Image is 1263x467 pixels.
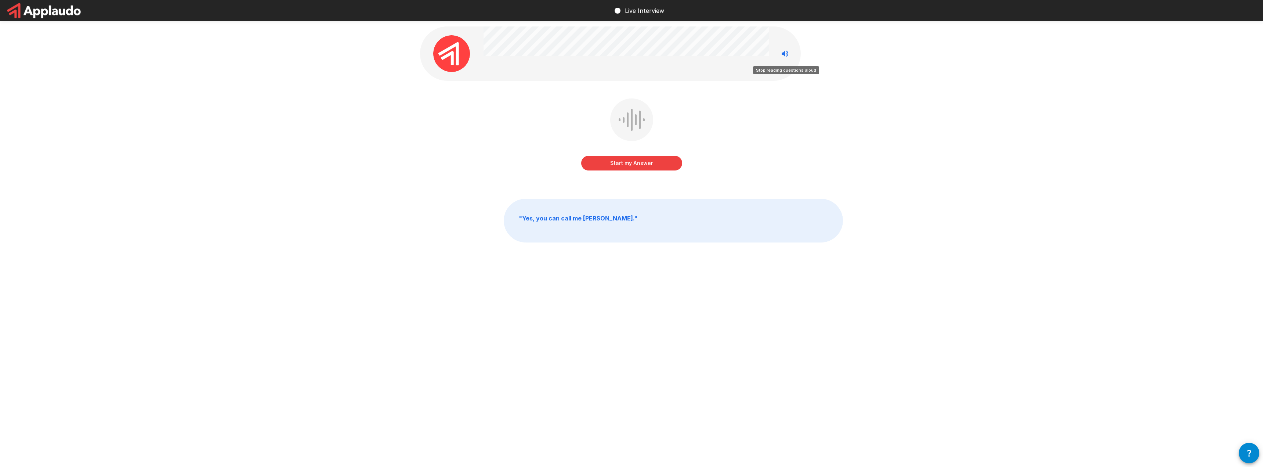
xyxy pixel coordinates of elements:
img: applaudo_avatar.png [433,35,470,72]
b: " Yes, you can call me [PERSON_NAME]. " [519,215,637,222]
div: Stop reading questions aloud [753,66,819,74]
button: Start my Answer [581,156,682,170]
button: Stop reading questions aloud [778,46,792,61]
p: Live Interview [625,6,664,15]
